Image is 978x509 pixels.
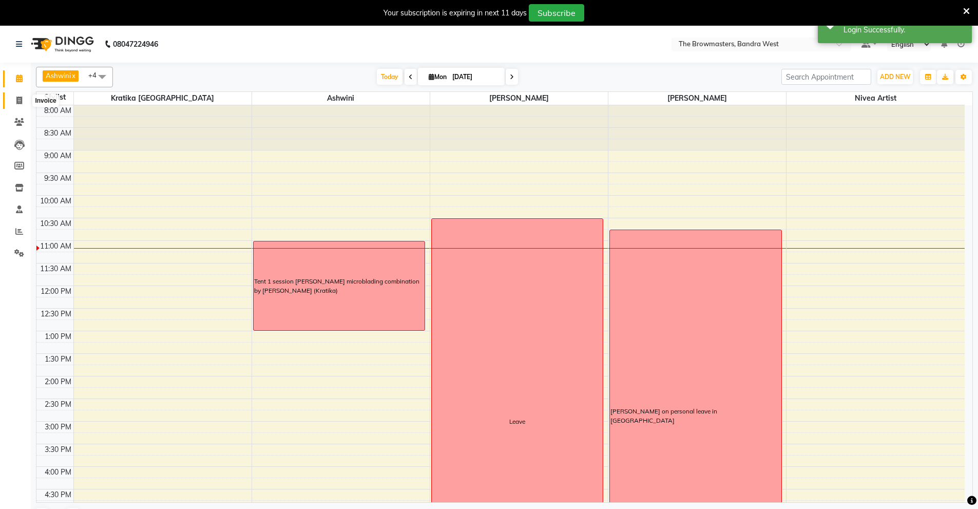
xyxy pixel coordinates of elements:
[42,128,73,139] div: 8:30 AM
[880,73,910,81] span: ADD NEW
[252,92,430,105] span: Ashwini
[42,105,73,116] div: 8:00 AM
[781,69,871,85] input: Search Appointment
[430,92,608,105] span: [PERSON_NAME]
[449,69,501,85] input: 2025-09-01
[43,489,73,500] div: 4:30 PM
[74,92,252,105] span: Kratika [GEOGRAPHIC_DATA]
[43,422,73,432] div: 3:00 PM
[610,407,781,425] div: [PERSON_NAME] on personal leave in [GEOGRAPHIC_DATA]
[38,196,73,206] div: 10:00 AM
[39,309,73,319] div: 12:30 PM
[426,73,449,81] span: Mon
[843,25,964,35] div: Login Successfully.
[88,71,104,79] span: +4
[38,263,73,274] div: 11:30 AM
[787,92,965,105] span: Nivea Artist
[113,30,158,59] b: 08047224946
[39,286,73,297] div: 12:00 PM
[877,70,913,84] button: ADD NEW
[43,354,73,365] div: 1:30 PM
[46,71,71,80] span: Ashwini
[42,173,73,184] div: 9:30 AM
[38,218,73,229] div: 10:30 AM
[43,331,73,342] div: 1:00 PM
[377,69,402,85] span: Today
[608,92,786,105] span: [PERSON_NAME]
[42,150,73,161] div: 9:00 AM
[26,30,97,59] img: logo
[509,417,525,426] div: Leave
[43,467,73,478] div: 4:00 PM
[383,8,527,18] div: Your subscription is expiring in next 11 days
[43,376,73,387] div: 2:00 PM
[43,399,73,410] div: 2:30 PM
[43,444,73,455] div: 3:30 PM
[32,95,59,107] div: Invoice
[529,4,584,22] button: Subscribe
[71,71,75,80] a: x
[254,277,425,295] div: Tent 1 session [PERSON_NAME] microblading combination by [PERSON_NAME] (Kratika)
[38,241,73,252] div: 11:00 AM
